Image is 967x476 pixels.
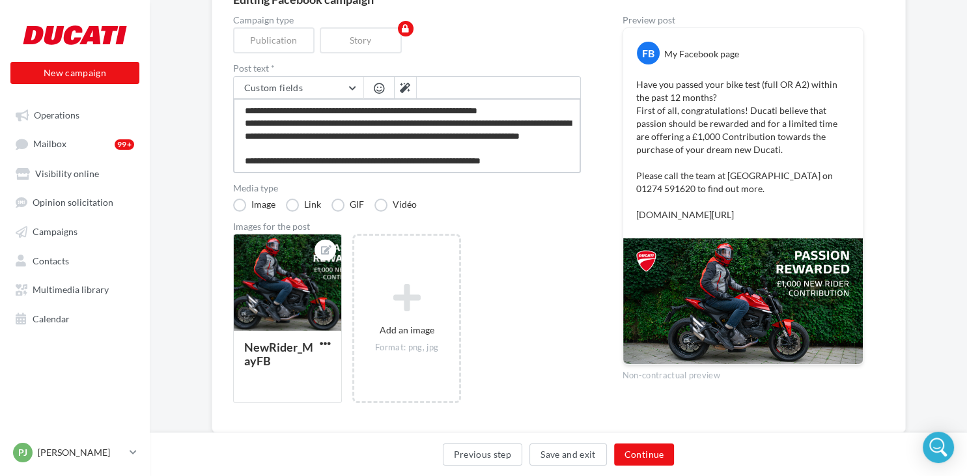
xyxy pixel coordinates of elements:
[233,199,275,212] label: Image
[18,446,27,459] span: PJ
[33,226,77,237] span: Campaigns
[10,62,139,84] button: New campaign
[664,48,739,61] div: My Facebook page
[636,78,850,221] p: Have you passed your bike test (full OR A2) within the past 12 months? First of all, congratulati...
[33,197,113,208] span: Opinion solicitation
[244,82,303,93] span: Custom fields
[233,222,581,231] div: Images for the post
[623,16,863,25] div: Preview post
[8,219,142,242] a: Campaigns
[10,440,139,465] a: PJ [PERSON_NAME]
[34,109,79,120] span: Operations
[233,16,581,25] label: Campaign type
[286,199,321,212] label: Link
[8,248,142,272] a: Contacts
[614,443,675,466] button: Continue
[8,103,142,126] a: Operations
[529,443,607,466] button: Save and exit
[244,340,313,368] div: NewRider_MayFB
[8,190,142,214] a: Opinion solicitation
[35,168,99,179] span: Visibility online
[8,161,142,185] a: Visibility online
[623,365,863,382] div: Non-contractual preview
[443,443,523,466] button: Previous step
[8,277,142,300] a: Multimedia library
[33,284,109,295] span: Multimedia library
[8,132,142,156] a: Mailbox99+
[115,139,134,150] div: 99+
[233,64,581,73] label: Post text *
[38,446,124,459] p: [PERSON_NAME]
[8,306,142,329] a: Calendar
[33,255,69,266] span: Contacts
[923,432,954,463] div: Open Intercom Messenger
[331,199,364,212] label: GIF
[33,313,70,324] span: Calendar
[637,42,660,64] div: FB
[233,184,581,193] label: Media type
[234,77,363,99] button: Custom fields
[33,139,66,150] span: Mailbox
[374,199,417,212] label: Vidéo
